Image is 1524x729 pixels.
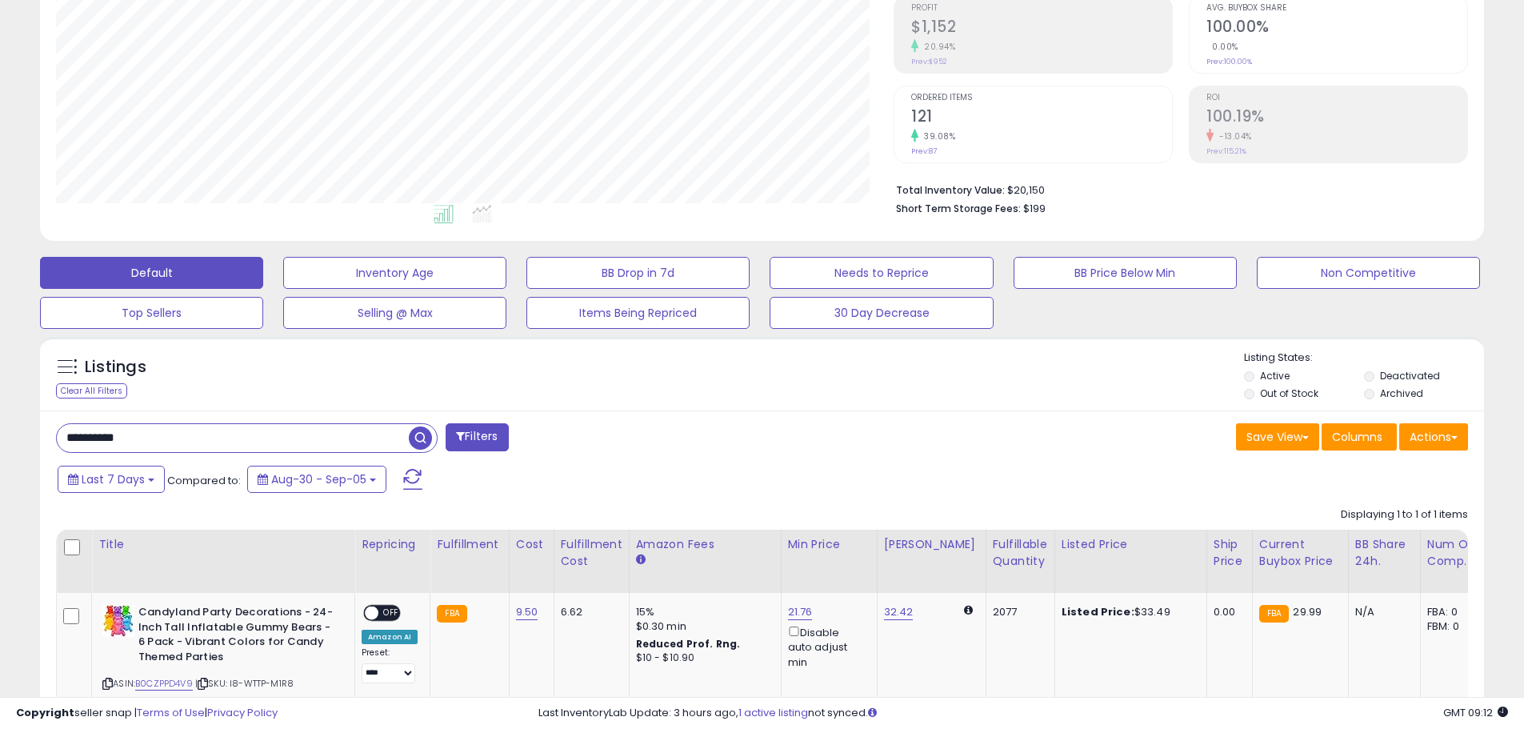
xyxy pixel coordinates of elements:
button: Last 7 Days [58,466,165,493]
small: FBA [437,605,466,623]
div: Fulfillment Cost [561,536,622,570]
h2: 100.00% [1206,18,1467,39]
span: Compared to: [167,473,241,488]
h2: 121 [911,107,1172,129]
div: Fulfillable Quantity [993,536,1048,570]
button: Save View [1236,423,1319,451]
div: Preset: [362,647,418,683]
div: Current Buybox Price [1259,536,1342,570]
div: $33.49 [1062,605,1194,619]
span: Profit [911,4,1172,13]
button: Default [40,257,263,289]
li: $20,150 [896,179,1456,198]
div: FBA: 0 [1427,605,1480,619]
div: FBM: 0 [1427,619,1480,634]
button: Actions [1399,423,1468,451]
b: Reduced Prof. Rng. [636,637,741,651]
button: Top Sellers [40,297,263,329]
span: Aug-30 - Sep-05 [271,471,366,487]
b: Listed Price: [1062,604,1134,619]
span: Avg. Buybox Share [1206,4,1467,13]
small: FBA [1259,605,1289,623]
div: N/A [1355,605,1408,619]
span: OFF [378,607,404,620]
div: Last InventoryLab Update: 3 hours ago, not synced. [538,706,1508,721]
h2: $1,152 [911,18,1172,39]
button: BB Drop in 7d [526,257,750,289]
div: Repricing [362,536,423,553]
div: Amazon AI [362,630,418,644]
a: B0CZPPD4V9 [135,677,193,691]
small: Prev: 115.21% [1206,146,1246,156]
small: Prev: 87 [911,146,937,156]
div: Listed Price [1062,536,1200,553]
div: Num of Comp. [1427,536,1486,570]
div: $0.30 min [636,619,769,634]
button: BB Price Below Min [1014,257,1237,289]
span: Ordered Items [911,94,1172,102]
span: Last 7 Days [82,471,145,487]
div: seller snap | | [16,706,278,721]
div: [PERSON_NAME] [884,536,979,553]
div: 0.00 [1214,605,1240,619]
div: 6.62 [561,605,617,619]
div: 15% [636,605,769,619]
h5: Listings [85,356,146,379]
div: Clear All Filters [56,383,127,399]
p: Listing States: [1244,350,1484,366]
div: Cost [516,536,547,553]
label: Active [1260,369,1290,383]
span: 2025-09-13 09:12 GMT [1443,705,1508,720]
a: 9.50 [516,604,538,620]
a: Privacy Policy [207,705,278,720]
small: Amazon Fees. [636,553,646,567]
small: -13.04% [1214,130,1252,142]
span: Columns [1332,429,1382,445]
div: Amazon Fees [636,536,774,553]
label: Deactivated [1380,369,1440,383]
div: Disable auto adjust min [788,623,865,670]
label: Archived [1380,387,1423,400]
a: 1 active listing [738,705,808,720]
small: 20.94% [918,41,955,53]
button: Aug-30 - Sep-05 [247,466,386,493]
button: Filters [446,423,508,451]
div: 2077 [993,605,1042,619]
span: $199 [1023,201,1046,216]
button: Needs to Reprice [770,257,993,289]
b: Short Term Storage Fees: [896,202,1021,215]
div: $10 - $10.90 [636,651,769,665]
button: Items Being Repriced [526,297,750,329]
strong: Copyright [16,705,74,720]
div: Displaying 1 to 1 of 1 items [1341,507,1468,523]
small: Prev: 100.00% [1206,57,1252,66]
button: Inventory Age [283,257,506,289]
button: 30 Day Decrease [770,297,993,329]
div: Min Price [788,536,870,553]
span: 29.99 [1293,604,1322,619]
button: Columns [1322,423,1397,451]
a: 32.42 [884,604,914,620]
div: BB Share 24h. [1355,536,1414,570]
div: Fulfillment [437,536,502,553]
b: Candyland Party Decorations - 24-Inch Tall Inflatable Gummy Bears - 6 Pack - Vibrant Colors for C... [138,605,333,668]
span: | SKU: I8-WTTP-M1R8 [195,677,294,690]
button: Non Competitive [1257,257,1480,289]
a: 21.76 [788,604,813,620]
div: Ship Price [1214,536,1246,570]
button: Selling @ Max [283,297,506,329]
small: 0.00% [1206,41,1238,53]
label: Out of Stock [1260,387,1318,400]
a: Terms of Use [137,705,205,720]
span: ROI [1206,94,1467,102]
small: 39.08% [918,130,955,142]
h2: 100.19% [1206,107,1467,129]
small: Prev: $952 [911,57,947,66]
img: 510FJ53iKeL._SL40_.jpg [102,605,134,637]
b: Total Inventory Value: [896,183,1005,197]
div: Title [98,536,348,553]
